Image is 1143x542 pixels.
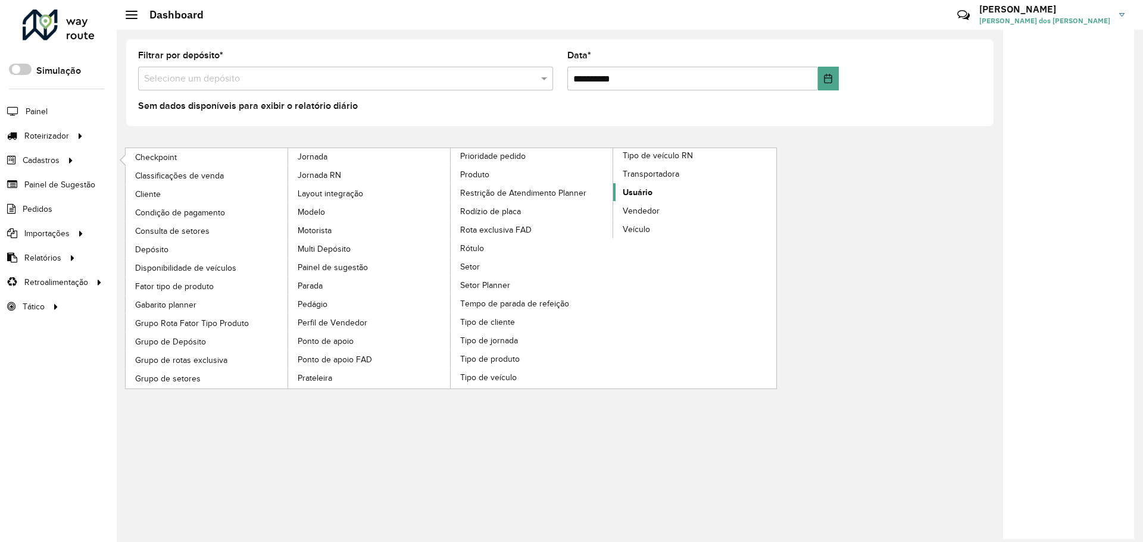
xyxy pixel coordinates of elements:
span: Restrição de Atendimento Planner [460,187,586,199]
a: Motorista [288,221,451,239]
a: Gabarito planner [126,296,289,314]
span: Motorista [298,224,332,237]
span: Disponibilidade de veículos [135,262,236,274]
a: Tempo de parada de refeição [451,295,614,312]
span: Rota exclusiva FAD [460,224,532,236]
a: Restrição de Atendimento Planner [451,184,614,202]
a: Vendedor [613,202,776,220]
span: Tempo de parada de refeição [460,297,569,310]
a: Cliente [126,185,289,203]
a: Tipo de veículo RN [451,148,776,389]
label: Filtrar por depósito [138,48,223,62]
span: Layout integração [298,187,363,200]
span: Grupo Rota Fator Tipo Produto [135,317,249,330]
span: Perfil de Vendedor [298,317,367,329]
a: Prioridade pedido [288,148,614,389]
span: Multi Depósito [298,243,351,255]
a: Grupo de rotas exclusiva [126,351,289,369]
span: Setor [460,261,480,273]
span: Classificações de venda [135,170,224,182]
a: Classificações de venda [126,167,289,184]
span: Condição de pagamento [135,206,225,219]
span: Checkpoint [135,151,177,164]
a: Rótulo [451,239,614,257]
a: Tipo de produto [451,350,614,368]
a: Grupo de Depósito [126,333,289,350]
a: Usuário [613,183,776,201]
a: Contato Rápido [951,2,976,28]
a: Transportadora [613,165,776,183]
span: Relatórios [24,252,61,264]
a: Checkpoint [126,148,289,166]
a: Prateleira [288,369,451,387]
a: Tipo de jornada [451,331,614,349]
span: Cliente [135,188,161,200]
span: Jornada RN [298,169,341,181]
span: Tipo de veículo [460,371,517,384]
span: Veículo [623,223,650,236]
a: Multi Depósito [288,240,451,258]
span: Ponto de apoio FAD [298,353,372,366]
a: Consulta de setores [126,222,289,240]
span: Painel de sugestão [298,261,368,274]
h3: [PERSON_NAME] [979,4,1110,15]
span: Parada [298,280,323,292]
span: Pedágio [298,298,327,311]
a: Modelo [288,203,451,221]
span: Rodízio de placa [460,205,521,218]
h2: Dashboard [138,8,204,21]
span: Modelo [298,206,325,218]
span: Grupo de Depósito [135,336,206,348]
span: Consulta de setores [135,225,210,237]
span: Ponto de apoio [298,335,354,347]
span: Vendedor [623,205,660,217]
label: Data [567,48,591,62]
span: Transportadora [623,168,679,180]
a: Produto [451,165,614,183]
span: Retroalimentação [24,276,88,289]
a: Rota exclusiva FAD [451,221,614,239]
span: Setor Planner [460,279,510,292]
a: Setor [451,258,614,275]
span: Tipo de veículo RN [623,149,693,162]
a: Setor Planner [451,276,614,294]
a: Fator tipo de produto [126,277,289,295]
span: Depósito [135,243,168,256]
a: Painel de sugestão [288,258,451,276]
span: Painel [26,105,48,118]
a: Grupo de setores [126,369,289,387]
span: Tático [23,300,45,313]
a: Parada [288,277,451,295]
span: Painel de Sugestão [24,178,95,191]
span: Jornada [298,151,327,163]
span: Usuário [623,186,652,199]
a: Pedágio [288,295,451,313]
span: Rótulo [460,242,484,255]
span: Produto [460,168,489,181]
a: Tipo de veículo [451,368,614,386]
a: Ponto de apoio [288,332,451,350]
span: [PERSON_NAME] dos [PERSON_NAME] [979,15,1110,26]
a: Grupo Rota Fator Tipo Produto [126,314,289,332]
label: Sem dados disponíveis para exibir o relatório diário [138,99,358,113]
span: Tipo de cliente [460,316,515,328]
a: Jornada RN [288,166,451,184]
a: Ponto de apoio FAD [288,350,451,368]
span: Grupo de rotas exclusiva [135,354,227,366]
a: Layout integração [288,184,451,202]
span: Importações [24,227,70,240]
span: Grupo de setores [135,372,201,385]
a: Perfil de Vendedor [288,314,451,331]
span: Cadastros [23,154,60,167]
label: Simulação [36,64,81,78]
span: Gabarito planner [135,299,196,311]
span: Tipo de jornada [460,334,518,347]
a: Depósito [126,240,289,258]
a: Jornada [126,148,451,389]
button: Choose Date [818,67,839,90]
a: Tipo de cliente [451,313,614,331]
span: Fator tipo de produto [135,280,214,293]
span: Roteirizador [24,130,69,142]
span: Pedidos [23,203,52,215]
a: Veículo [613,220,776,238]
